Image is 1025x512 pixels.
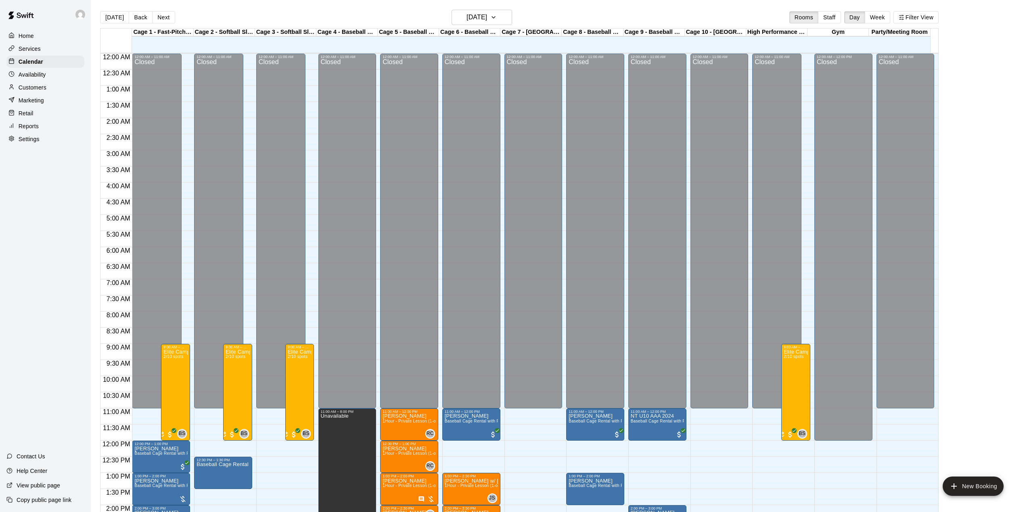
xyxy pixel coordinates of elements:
span: 10:30 AM [101,392,132,399]
div: 2:00 PM – 3:00 PM [134,506,188,510]
div: Cage 2 - Softball Slo-pitch Iron [PERSON_NAME] & Hack Attack Baseball Pitching Machine [194,29,255,36]
p: Help Center [17,467,47,475]
div: Closed [197,59,241,411]
span: Baseline Staff [243,429,249,439]
div: 11:00 AM – 12:00 PM [445,410,498,414]
div: 2:00 PM – 3:00 PM [445,506,498,510]
span: 11:30 AM [101,425,132,431]
div: Closed [693,59,746,411]
div: 12:00 AM – 12:00 PM [817,55,870,59]
button: [DATE] [452,10,512,25]
div: 1:00 PM – 2:00 PM [569,474,622,478]
div: 12:00 AM – 11:00 AM: Closed [380,54,438,408]
div: Settings [6,133,84,145]
div: 12:30 PM – 1:30 PM [197,458,250,462]
span: Jeremias Sucre [491,493,497,503]
span: All customers have paid [786,431,794,439]
div: Closed [755,59,799,411]
div: 9:00 AM – 12:00 PM [288,345,312,349]
div: Closed [134,59,179,411]
div: Closed [321,59,374,411]
div: 11:00 AM – 12:00 PM [569,410,622,414]
div: 12:00 AM – 11:00 AM [879,55,932,59]
span: 1:30 AM [105,102,132,109]
span: Baseball Cage Rental with Pitching Machine (4 People Maximum!) [134,451,261,456]
span: 7:00 AM [105,279,132,286]
div: 12:00 AM – 11:00 AM [755,55,799,59]
div: 12:00 AM – 11:00 AM: Closed [876,54,935,408]
span: 5:30 AM [105,231,132,238]
span: All customers have paid [290,431,298,439]
img: Joe Florio [75,10,85,19]
div: Jeremias Sucre [487,493,497,503]
div: 12:00 PM – 1:00 PM [383,442,436,446]
span: 1:00 PM [104,473,132,480]
span: 12:00 PM [100,441,132,447]
span: 8:30 AM [105,328,132,335]
div: Baseline Staff [177,429,187,439]
div: 12:00 AM – 11:00 AM: Closed [504,54,563,408]
span: 9:00 AM [105,344,132,351]
a: Marketing [6,94,84,106]
div: 11:00 AM – 12:00 PM: NT U10 AAA 2024 [628,408,686,441]
span: BS [799,430,805,438]
span: 1:00 AM [105,86,132,93]
span: 10:00 AM [101,376,132,383]
div: 12:00 AM – 12:00 PM: Closed [814,54,872,441]
a: Home [6,30,84,42]
p: Calendar [19,58,43,66]
div: Customers [6,81,84,94]
div: 1:00 PM – 2:00 PM [445,474,498,478]
span: All customers have paid [166,431,174,439]
div: 12:00 AM – 11:00 AM: Closed [442,54,500,408]
div: 12:00 AM – 11:00 AM: Closed [132,54,181,408]
span: 1:30 PM [104,489,132,496]
div: 9:00 AM – 12:00 PM: Elite Camp -half day [223,344,252,441]
div: Cage 7 - [GEOGRAPHIC_DATA] [500,29,562,36]
div: 12:00 AM – 11:00 AM [321,55,374,59]
div: Baseline Staff [301,429,311,439]
span: 12:30 PM [100,457,132,464]
div: 12:00 AM – 11:00 AM [631,55,684,59]
h6: [DATE] [466,12,487,23]
a: Calendar [6,56,84,68]
div: 2:00 PM – 2:30 PM [383,506,436,510]
div: 11:00 AM – 12:00 PM [383,410,436,414]
div: Baseline Staff [239,429,249,439]
div: 12:00 AM – 11:00 AM: Closed [194,54,243,408]
span: Baseline Staff [180,429,187,439]
div: 12:00 AM – 11:00 AM: Closed [752,54,801,408]
div: 9:00 AM – 12:00 PM: Elite Camp -half day [781,344,810,441]
div: 11:00 AM – 8:00 PM [321,410,374,414]
div: 12:00 AM – 11:00 AM [134,55,179,59]
div: Closed [879,59,932,411]
div: 12:00 AM – 11:00 AM [259,55,303,59]
div: 9:00 AM – 12:00 PM [226,345,250,349]
svg: Has notes [418,496,425,502]
p: Services [19,45,41,53]
span: Baseline Staff [801,429,807,439]
div: 9:00 AM – 12:00 PM: Elite Camp -half day [285,344,314,441]
div: 12:00 PM – 1:00 PM [134,442,188,446]
p: Copy public page link [17,496,71,504]
div: 1:00 PM – 2:00 PM: Casey w/ Jeremias [442,473,500,505]
span: BS [179,430,186,438]
button: Day [844,11,865,23]
div: Cage 8 - Baseball Pitching Machine [562,29,623,36]
span: 4:00 AM [105,183,132,189]
span: 2/10 spots filled [288,354,307,359]
div: Closed [383,59,436,411]
div: 12:00 AM – 11:00 AM [507,55,560,59]
div: 11:00 AM – 12:00 PM: Baseball Cage Rental with Pitching Machine (4 People Maximum!) [566,408,624,441]
div: Closed [569,59,622,411]
button: add [943,477,1004,496]
div: 12:00 AM – 11:00 AM: Closed [690,54,749,408]
span: 9:30 AM [105,360,132,367]
span: All customers have paid [228,431,236,439]
div: 12:00 PM – 1:00 PM: Evan axler [380,441,438,473]
button: Filter View [893,11,939,23]
span: 2/10 spots filled [163,354,183,359]
div: Closed [507,59,560,411]
p: Reports [19,122,39,130]
span: JS [489,494,495,502]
